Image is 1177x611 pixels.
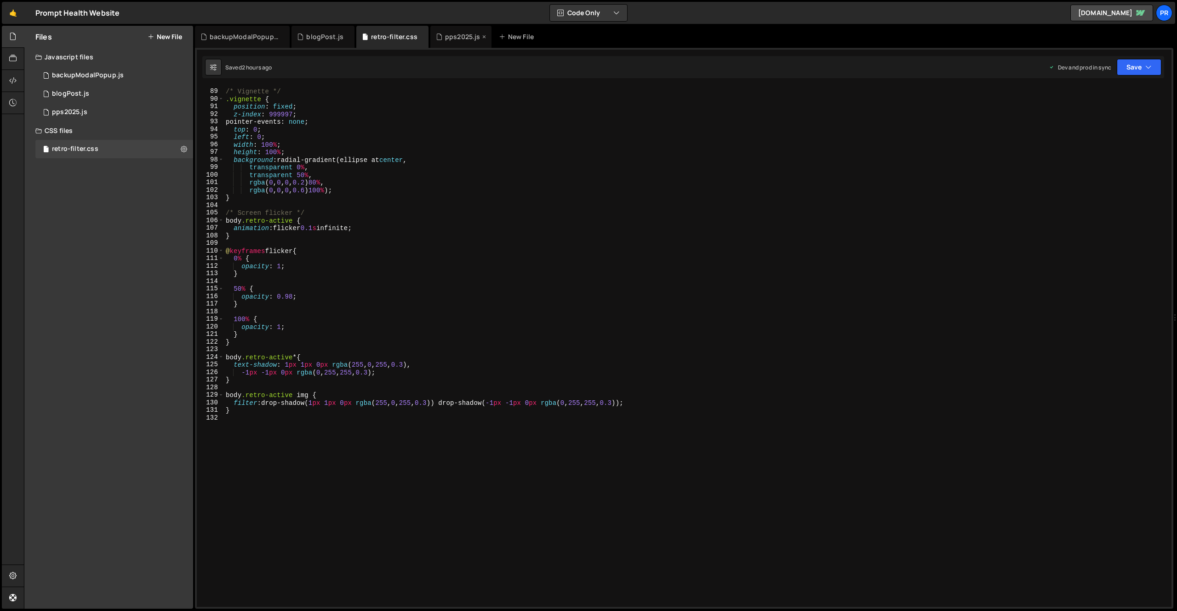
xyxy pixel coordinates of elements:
[197,262,224,270] div: 112
[197,217,224,225] div: 106
[550,5,627,21] button: Code Only
[197,133,224,141] div: 95
[445,32,480,41] div: pps2025.js
[197,163,224,171] div: 99
[197,156,224,164] div: 98
[197,148,224,156] div: 97
[197,308,224,316] div: 118
[197,346,224,353] div: 123
[24,121,193,140] div: CSS files
[197,103,224,110] div: 91
[1156,5,1172,21] a: Pr
[197,376,224,384] div: 127
[197,323,224,331] div: 120
[197,300,224,308] div: 117
[210,32,279,41] div: backupModalPopup.js
[371,32,417,41] div: retro-filter.css
[197,384,224,392] div: 128
[197,110,224,118] div: 92
[35,66,193,85] div: 16625/45860.js
[52,90,89,98] div: blogPost.js
[197,239,224,247] div: 109
[197,369,224,376] div: 126
[148,33,182,40] button: New File
[197,179,224,186] div: 101
[197,315,224,323] div: 119
[52,145,98,153] div: retro-filter.css
[197,361,224,369] div: 125
[197,224,224,232] div: 107
[52,108,87,116] div: pps2025.js
[197,254,224,262] div: 111
[35,32,52,42] h2: Files
[306,32,343,41] div: blogPost.js
[197,285,224,293] div: 115
[197,95,224,103] div: 90
[499,32,537,41] div: New File
[35,103,193,121] div: 16625/45293.js
[197,209,224,217] div: 105
[24,48,193,66] div: Javascript files
[1070,5,1153,21] a: [DOMAIN_NAME]
[197,202,224,209] div: 104
[197,87,224,95] div: 89
[197,353,224,361] div: 124
[197,293,224,300] div: 116
[35,85,193,103] div: 16625/45859.js
[197,414,224,422] div: 132
[197,171,224,179] div: 100
[35,7,120,18] div: Prompt Health Website
[197,338,224,346] div: 122
[242,63,272,71] div: 2 hours ago
[1117,59,1161,75] button: Save
[197,406,224,414] div: 131
[35,140,193,158] div: 16625/45443.css
[197,330,224,338] div: 121
[225,63,272,71] div: Saved
[52,71,124,80] div: backupModalPopup.js
[197,270,224,277] div: 113
[197,194,224,202] div: 103
[197,141,224,149] div: 96
[1049,63,1111,71] div: Dev and prod in sync
[197,232,224,240] div: 108
[197,399,224,407] div: 130
[197,118,224,126] div: 93
[2,2,24,24] a: 🤙
[197,277,224,285] div: 114
[197,186,224,194] div: 102
[197,126,224,133] div: 94
[197,247,224,255] div: 110
[197,391,224,399] div: 129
